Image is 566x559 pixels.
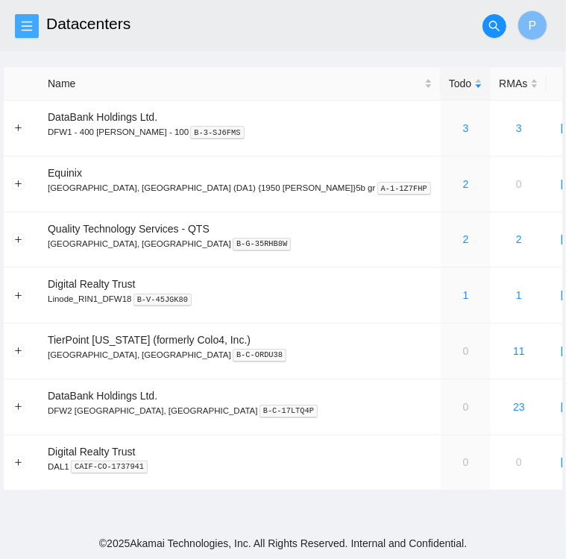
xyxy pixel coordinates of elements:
[529,16,537,35] span: P
[48,125,433,139] p: DFW1 - 400 [PERSON_NAME] - 100
[233,349,286,362] kbd: B-C-ORDU38
[15,14,39,38] button: menu
[516,122,522,134] a: 3
[13,122,25,134] button: Expand row
[48,237,433,250] p: [GEOGRAPHIC_DATA], [GEOGRAPHIC_DATA]
[48,292,433,306] p: Linode_RIN1_DFW18
[483,20,506,32] span: search
[260,405,318,418] kbd: B-C-17LTQ4P
[463,345,469,357] a: 0
[463,122,469,134] a: 3
[516,456,522,468] a: 0
[463,456,469,468] a: 0
[48,348,433,361] p: [GEOGRAPHIC_DATA], [GEOGRAPHIC_DATA]
[482,14,506,38] button: search
[518,10,547,40] button: P
[48,460,433,473] p: DAL1
[48,334,251,346] span: TierPoint [US_STATE] (formerly Colo4, Inc.)
[48,167,82,179] span: Equinix
[13,233,25,245] button: Expand row
[516,178,522,190] a: 0
[13,289,25,301] button: Expand row
[516,233,522,245] a: 2
[463,401,469,413] a: 0
[13,456,25,468] button: Expand row
[13,401,25,413] button: Expand row
[48,223,210,235] span: Quality Technology Services - QTS
[48,446,135,458] span: Digital Realty Trust
[48,390,157,402] span: DataBank Holdings Ltd.
[48,278,135,290] span: Digital Realty Trust
[190,126,244,139] kbd: B-3-SJ6FMS
[377,182,431,195] kbd: A-1-1Z7FHP
[463,178,469,190] a: 2
[513,345,525,357] a: 11
[13,178,25,190] button: Expand row
[463,289,469,301] a: 1
[513,401,525,413] a: 23
[133,294,192,307] kbd: B-V-45JGK80
[463,233,469,245] a: 2
[71,461,148,474] kbd: CAIF-CO-1737941
[13,345,25,357] button: Expand row
[48,181,433,195] p: [GEOGRAPHIC_DATA], [GEOGRAPHIC_DATA] (DA1) {1950 [PERSON_NAME]}5b gr
[48,404,433,417] p: DFW2 [GEOGRAPHIC_DATA], [GEOGRAPHIC_DATA]
[48,111,157,123] span: DataBank Holdings Ltd.
[233,238,292,251] kbd: B-G-35RHB8W
[16,20,38,32] span: menu
[516,289,522,301] a: 1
